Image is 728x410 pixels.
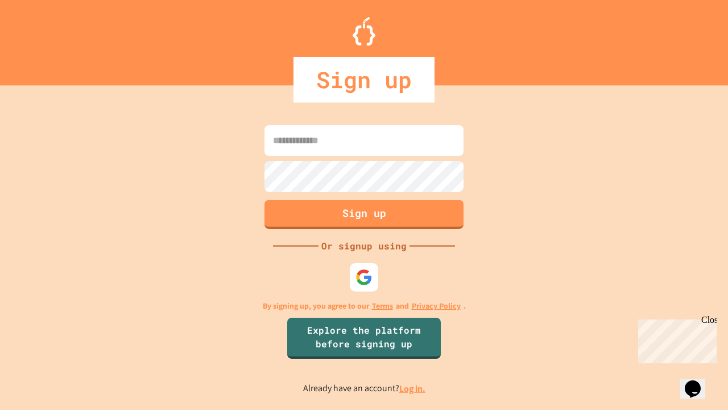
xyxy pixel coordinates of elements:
[263,300,466,312] p: By signing up, you agree to our and .
[680,364,717,399] iframe: chat widget
[399,383,425,395] a: Log in.
[355,269,373,286] img: google-icon.svg
[303,382,425,396] p: Already have an account?
[412,300,461,312] a: Privacy Policy
[287,318,441,359] a: Explore the platform before signing up
[353,17,375,46] img: Logo.svg
[5,5,78,72] div: Chat with us now!Close
[264,200,464,229] button: Sign up
[372,300,393,312] a: Terms
[293,57,435,102] div: Sign up
[318,239,409,253] div: Or signup using
[634,315,717,363] iframe: chat widget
